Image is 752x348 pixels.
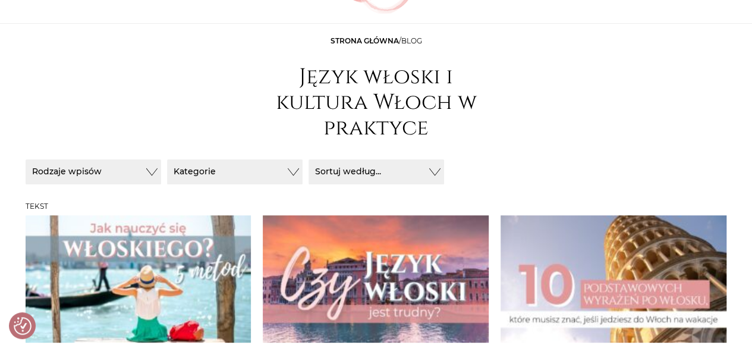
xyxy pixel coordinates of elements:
h1: Język włoski i kultura Włoch w praktyce [257,64,495,142]
span: Blog [401,36,422,45]
button: Sortuj według... [309,159,444,184]
button: Preferencje co do zgód [14,317,32,335]
h3: Tekst [26,202,727,211]
a: Strona główna [331,36,399,45]
img: Revisit consent button [14,317,32,335]
span: / [331,36,422,45]
button: Kategorie [167,159,303,184]
button: Rodzaje wpisów [26,159,161,184]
